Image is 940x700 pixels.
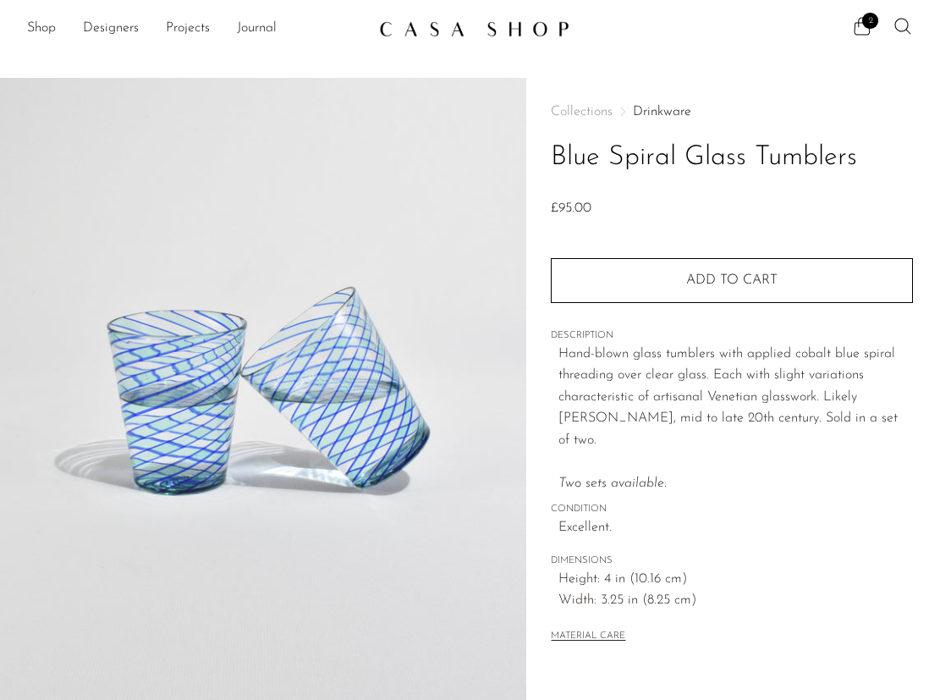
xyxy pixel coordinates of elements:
a: Shop [27,18,56,40]
span: Add to cart [686,273,778,287]
em: Two sets available. [558,477,667,490]
p: Hand-blown glass tumblers with applied cobalt blue spiral threading over clear glass. Each with s... [558,344,913,495]
span: Collections [551,105,613,119]
span: £95.00 [551,201,591,215]
nav: Desktop navigation [27,14,366,43]
ul: NEW HEADER MENU [27,14,366,43]
nav: Breadcrumbs [551,105,913,119]
a: Journal [237,18,277,40]
span: 2 [862,13,878,29]
a: Drinkware [633,105,691,119]
h1: Blue Spiral Glass Tumblers [551,136,913,179]
span: DIMENSIONS [551,554,913,569]
span: Height: 4 in (10.16 cm) [558,569,913,591]
span: Width: 3.25 in (8.25 cm) [558,590,913,612]
button: MATERIAL CARE [551,631,625,643]
span: CONDITION [551,502,913,517]
span: Excellent. [558,517,913,539]
a: Designers [83,18,139,40]
span: DESCRIPTION [551,328,913,344]
button: Add to cart [551,258,913,302]
a: Projects [166,18,210,40]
